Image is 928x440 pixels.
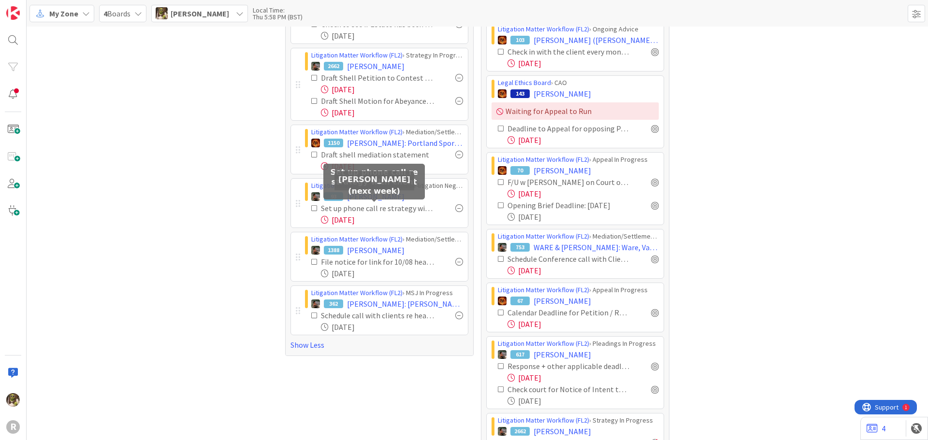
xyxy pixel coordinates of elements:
[311,235,403,243] a: Litigation Matter Workflow (FL2)
[507,253,630,265] div: Schedule Conference call with Client re OP draft request
[311,234,463,244] div: › Mediation/Settlement in Progress
[311,181,403,190] a: Litigation Matter Workflow (FL2)
[171,8,229,19] span: [PERSON_NAME]
[253,7,303,14] div: Local Time:
[321,214,463,226] div: [DATE]
[347,244,405,256] span: [PERSON_NAME]
[311,288,463,298] div: › MSJ In Progress
[498,297,507,305] img: TR
[311,127,463,137] div: › Mediation/Settlement in Progress
[347,137,463,149] span: [PERSON_NAME]: Portland Sports Medicine & Spine, et al. v. The [PERSON_NAME] Group, et al.
[20,1,44,13] span: Support
[324,62,343,71] div: 2662
[507,372,659,383] div: [DATE]
[311,51,403,59] a: Litigation Matter Workflow (FL2)
[534,88,591,99] span: [PERSON_NAME]
[321,107,463,118] div: [DATE]
[498,155,589,164] a: Litigation Matter Workflow (FL2)
[498,339,659,349] div: › Pleadings In Progress
[534,241,659,253] span: WARE & [PERSON_NAME]: Ware, Valdez, ORC-KF1 vs. Horpestad, [GEOGRAPHIC_DATA] and [GEOGRAPHIC_DATA]
[507,383,630,395] div: Check court for Notice of Intent to Dismiss (every week)
[498,24,659,34] div: › Ongoing Advice
[507,188,659,199] div: [DATE]
[156,7,168,19] img: DG
[347,298,463,310] span: [PERSON_NAME]: [PERSON_NAME] Abuse Claim
[498,155,659,165] div: › Appeal In Progress
[867,423,885,434] a: 4
[311,181,463,191] div: › Pre-litigation Negotiation
[510,350,530,359] div: 617
[498,89,507,98] img: TR
[498,285,659,295] div: › Appeal In Progress
[321,72,434,84] div: Draft Shell Petition to Contest Will
[347,60,405,72] span: [PERSON_NAME]
[534,426,591,437] span: [PERSON_NAME]
[321,310,434,321] div: Schedule call with clients re hearing prep
[498,166,507,175] img: TR
[338,175,410,184] h5: [PERSON_NAME]
[510,89,530,98] div: 143
[507,360,630,372] div: Response + other applicable deadlines calendared
[321,256,434,268] div: File notice for link for 10/08 hearing
[507,211,659,223] div: [DATE]
[507,176,630,188] div: F/U w [PERSON_NAME] on Court of Appeals Folder
[498,25,589,33] a: Litigation Matter Workflow (FL2)
[6,393,20,407] img: DG
[327,168,421,196] h5: Set up phone call re strategy with client (next week)
[49,8,78,19] span: My Zone
[498,243,507,252] img: MW
[510,427,530,436] div: 2662
[253,14,303,20] div: Thu 5:58 PM (BST)
[324,246,343,255] div: 1388
[321,202,434,214] div: Set up phone call re strategy with client (next week)
[507,57,659,69] div: [DATE]
[498,285,589,294] a: Litigation Matter Workflow (FL2)
[507,307,630,318] div: Calendar Deadline for Petition / Response
[311,62,320,71] img: MW
[534,165,591,176] span: [PERSON_NAME]
[507,318,659,330] div: [DATE]
[534,34,659,46] span: [PERSON_NAME] ([PERSON_NAME] v [PERSON_NAME])
[510,243,530,252] div: 753
[321,95,434,107] div: Draft Shell Motion for Abeyance - send to TSM
[103,9,107,18] b: 4
[321,321,463,333] div: [DATE]
[498,416,589,425] a: Litigation Matter Workflow (FL2)
[321,30,463,42] div: [DATE]
[50,4,53,12] div: 1
[311,246,320,255] img: MW
[498,427,507,436] img: MW
[498,415,659,426] div: › Strategy In Progress
[311,288,403,297] a: Litigation Matter Workflow (FL2)
[6,6,20,20] img: Visit kanbanzone.com
[324,139,343,147] div: 1150
[311,299,320,308] img: MW
[510,166,530,175] div: 70
[311,192,320,201] img: MW
[311,139,320,147] img: TR
[498,78,659,88] div: › CAO
[498,78,551,87] a: Legal Ethics Board
[510,297,530,305] div: 67
[290,339,468,351] a: Show Less
[6,420,20,434] div: R
[324,299,343,308] div: 362
[498,339,589,348] a: Litigation Matter Workflow (FL2)
[321,84,463,95] div: [DATE]
[311,50,463,60] div: › Strategy In Progress
[492,102,659,120] div: Waiting for Appeal to Run
[507,46,630,57] div: Check in with the client every month around the 15th Copy this task to next month if needed
[510,36,530,44] div: 103
[321,149,434,160] div: Draft shell mediation statement
[534,349,591,360] span: [PERSON_NAME]
[321,160,463,172] div: [DATE]
[498,232,589,241] a: Litigation Matter Workflow (FL2)
[498,231,659,241] div: › Mediation/Settlement in Progress
[507,123,630,134] div: Deadline to Appeal for opposing Party -[DATE] - If no appeal then close file.
[507,199,627,211] div: Opening Brief Deadline: [DATE]
[103,8,130,19] span: Boards
[507,265,659,276] div: [DATE]
[498,36,507,44] img: TR
[498,350,507,359] img: MW
[311,128,403,136] a: Litigation Matter Workflow (FL2)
